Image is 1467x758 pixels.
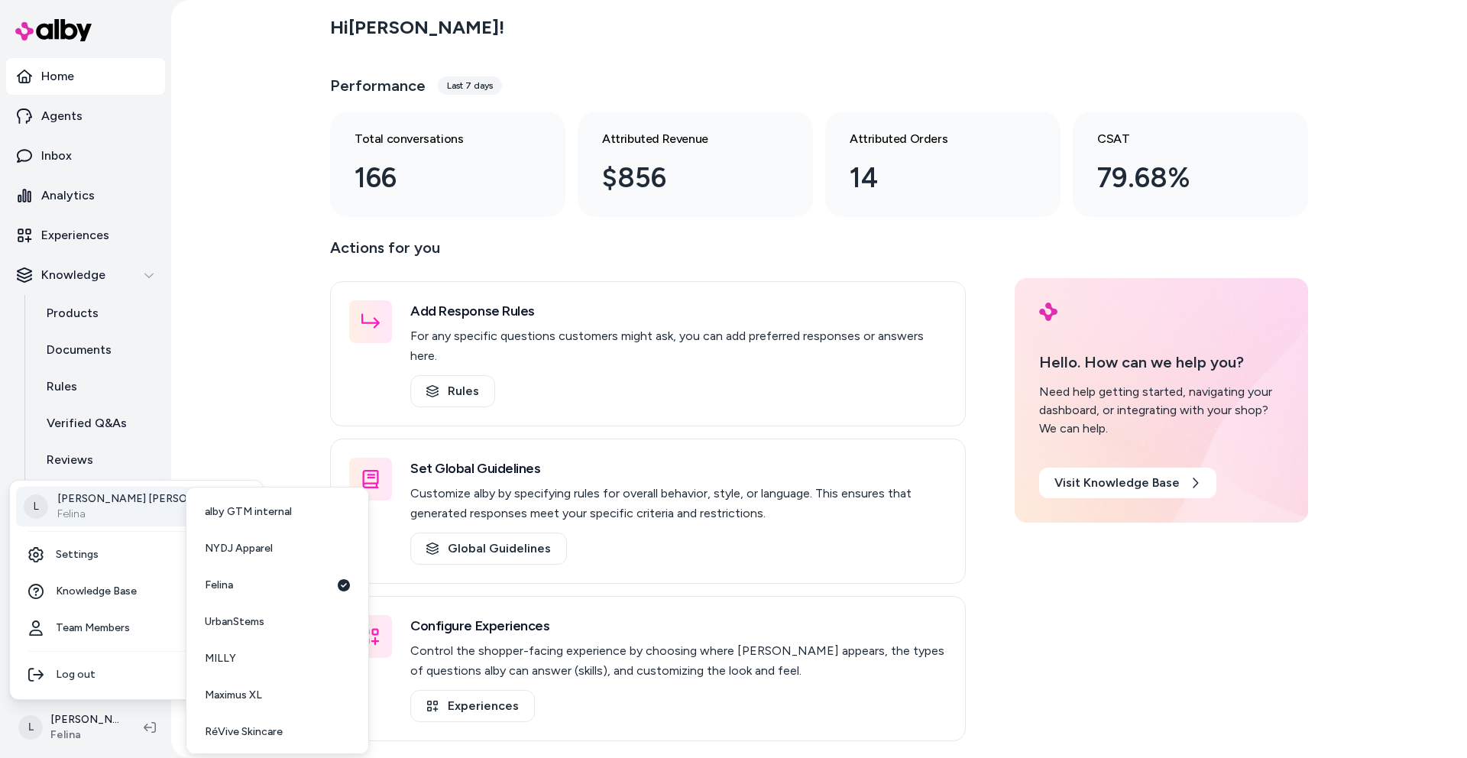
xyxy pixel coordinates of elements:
span: NYDJ Apparel [205,541,273,556]
p: [PERSON_NAME] [PERSON_NAME] [57,491,237,507]
a: Team Members [16,610,257,646]
span: Felina [205,578,233,593]
p: Felina [57,507,237,522]
span: MILLY [205,651,236,666]
span: Knowledge Base [56,584,137,599]
span: alby GTM internal [205,504,292,520]
a: Settings [16,536,257,573]
span: L [24,494,48,519]
span: RéVive Skincare [205,724,283,740]
div: Log out [16,656,257,693]
span: UrbanStems [205,614,264,630]
span: Maximus XL [205,688,262,703]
